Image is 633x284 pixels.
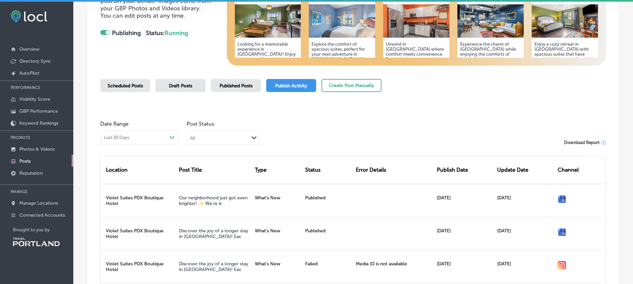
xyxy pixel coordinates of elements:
[220,83,253,89] span: Published Posts
[101,217,176,250] div: Violet Suites PDX Boutique Hotel
[303,184,353,217] div: Published
[19,46,39,52] p: Overview
[101,156,176,184] div: Location
[176,156,252,184] div: Post Title
[112,29,141,37] strong: Publishing
[353,250,434,283] div: Media ID is not available
[252,184,303,217] div: What's New
[252,156,303,184] div: Type
[303,250,353,283] div: Failed
[303,217,353,250] div: Published
[19,70,39,76] p: AutoPilot
[19,96,50,102] p: Visibility Score
[187,121,260,127] span: Post Status
[108,83,143,89] span: Scheduled Posts
[19,120,58,126] p: Keyword Rankings
[101,250,176,283] div: Violet Suites PDX Boutique Hotel
[434,184,495,217] div: [DATE]
[235,4,301,38] img: 8c1694c5-c9d6-47fc-9424-8e15af068567053-SE14thAve-Portland-261.jpg
[19,146,55,152] p: Photos & Videos
[179,228,248,239] a: Discover the joy of a longer stay in [GEOGRAPHIC_DATA]! Eac
[19,108,58,114] p: GBP Performance
[434,250,495,283] div: [DATE]
[146,29,188,37] strong: Status:
[434,156,495,184] div: Publish Date
[252,250,303,283] div: What's New
[238,42,299,117] h5: Looking for a memorable experience in [GEOGRAPHIC_DATA]? Enjoy the luxury of spacious suites that...
[494,156,555,184] div: Update Date
[169,83,192,89] span: Draft Posts
[434,217,495,250] div: [DATE]
[104,135,129,140] span: Last 30 Days
[494,217,555,250] div: [DATE]
[19,170,43,176] p: Reputation
[460,42,521,117] h5: Experience the charm of [GEOGRAPHIC_DATA] while enjoying the comforts of home. Spacious suites co...
[179,195,248,206] a: Our neighborhood just got even brighter! ✨ We're b
[534,42,595,117] h5: Enjoy a cozy retreat in [GEOGRAPHIC_DATA] with spacious suites that have everything for a comfort...
[275,83,307,89] span: Publish Activity
[532,4,598,38] img: 7ed6beaf-33c3-4337-80ea-69fe93b9d2a5017-SE14thAve-Portland-081.jpg
[100,121,129,127] label: Date Range
[13,227,73,232] p: Brought to you by
[457,4,524,38] img: 09f94940-a014-4e45-9269-f56778bc38cf038-SE14thAve-Portland-186.jpg
[494,184,555,217] div: [DATE]
[303,156,353,184] div: Status
[19,212,65,218] p: Connected Accounts
[13,238,60,246] img: Travel Portland
[494,250,555,283] div: [DATE]
[252,217,303,250] div: What's New
[100,12,185,19] span: You can edit posts at any time.
[19,200,58,206] p: Manage Locations
[11,10,47,23] img: fda3e92497d09a02dc62c9cd864e3231.png
[19,58,51,64] p: Directory Sync
[312,42,372,117] h5: Explore the comfort of spacious suites, perfect for your next adventure in [GEOGRAPHIC_DATA]. Wit...
[190,135,195,141] div: All
[321,79,381,92] button: Create Post Manually
[19,158,31,164] p: Posts
[383,4,449,38] img: e34a5fb3-df25-4039-8e79-66051d27d1df088-SE14thAve-Portland-436.jpg
[101,184,176,217] div: Violet Suites PDX Boutique Hotel
[555,156,600,184] div: Channel
[309,4,375,38] img: 73df281b-6fff-43e2-beab-9573bd21d685033-SE14thAve-Portland-161.jpg
[165,29,188,37] span: Running
[353,156,434,184] div: Error Details
[386,42,447,117] h5: Unwind in [GEOGRAPHIC_DATA] where comfort meets convenience. Each suite boasts amenities like a f...
[179,261,248,272] a: Discover the joy of a longer stay in [GEOGRAPHIC_DATA]! Eac
[564,140,600,145] span: Download Report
